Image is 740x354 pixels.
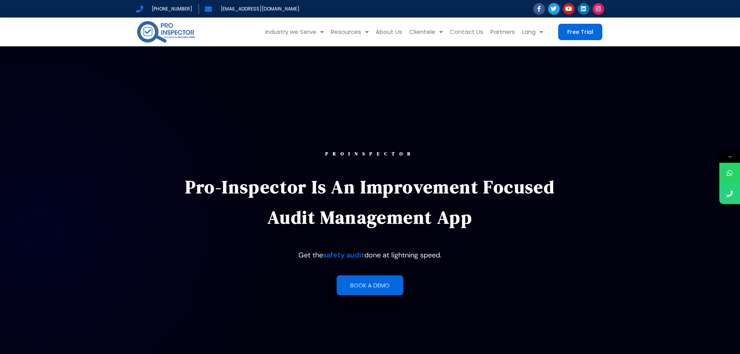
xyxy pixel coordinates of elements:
[174,172,566,232] p: Pro-Inspector is an improvement focused audit management app
[350,282,390,288] span: Book a demo
[327,18,372,46] a: Resources
[567,29,593,35] span: Free Trial
[323,250,364,260] a: safety audit
[208,18,547,46] nav: Menu
[337,275,403,295] a: Book a demo
[219,4,300,14] span: [EMAIL_ADDRESS][DOMAIN_NAME]
[518,18,547,46] a: Lang
[406,18,446,46] a: Clientele
[136,19,196,44] img: pro-inspector-logo
[150,4,192,14] span: [PHONE_NUMBER]
[262,18,327,46] a: Industry we Serve
[205,4,300,14] a: [EMAIL_ADDRESS][DOMAIN_NAME]
[174,151,566,156] div: PROINSPECTOR
[372,18,406,46] a: About Us
[446,18,487,46] a: Contact Us
[174,248,566,262] p: Get the done at lightning speed.
[719,150,740,163] span: →
[487,18,518,46] a: Partners
[558,24,602,40] a: Free Trial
